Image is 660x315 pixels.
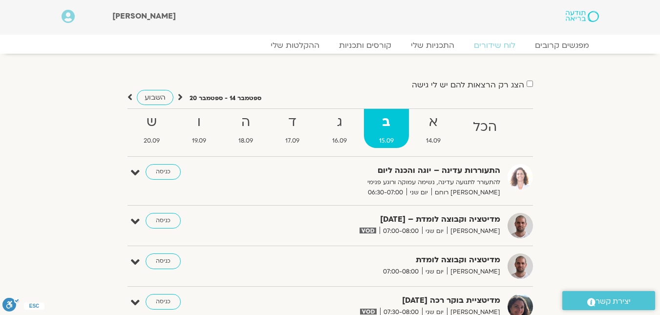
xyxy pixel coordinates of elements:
strong: התעוררות עדינה – יוגה והכנה ליום [261,164,500,177]
a: מפגשים קרובים [525,41,599,50]
p: ספטמבר 14 - ספטמבר 20 [190,93,261,104]
span: [PERSON_NAME] רוחם [431,188,500,198]
span: [PERSON_NAME] [447,226,500,236]
strong: ש [128,111,175,133]
a: יצירת קשר [562,291,655,310]
span: 18.09 [223,136,268,146]
span: 20.09 [128,136,175,146]
strong: ב [364,111,409,133]
span: [PERSON_NAME] [447,267,500,277]
a: קורסים ותכניות [329,41,401,50]
a: כניסה [146,164,181,180]
strong: א [411,111,456,133]
a: כניסה [146,294,181,310]
a: א14.09 [411,109,456,148]
strong: ה [223,111,268,133]
strong: ו [177,111,221,133]
a: התכניות שלי [401,41,464,50]
a: ה18.09 [223,109,268,148]
span: 19.09 [177,136,221,146]
a: ג16.09 [317,109,362,148]
img: vodicon [360,309,376,315]
span: 06:30-07:00 [364,188,406,198]
a: ש20.09 [128,109,175,148]
a: לוח שידורים [464,41,525,50]
span: 15.09 [364,136,409,146]
span: יום שני [422,226,447,236]
span: 16.09 [317,136,362,146]
span: יצירת קשר [596,295,631,308]
strong: הכל [458,116,512,138]
nav: Menu [62,41,599,50]
a: כניסה [146,213,181,229]
a: ו19.09 [177,109,221,148]
strong: ג [317,111,362,133]
a: ב15.09 [364,109,409,148]
a: הכל [458,109,512,148]
strong: מדיטציה וקבוצה לומדת – [DATE] [261,213,500,226]
a: ד17.09 [270,109,315,148]
span: 07:00-08:00 [380,226,422,236]
p: להתעורר לתנועה עדינה, נשימה עמוקה ורוגע פנימי [261,177,500,188]
span: 14.09 [411,136,456,146]
a: השבוע [137,90,173,105]
strong: מדיטציית בוקר רכה [DATE] [261,294,500,307]
strong: מדיטציה וקבוצה לומדת [261,253,500,267]
label: הצג רק הרצאות להם יש לי גישה [412,81,524,89]
a: ההקלטות שלי [261,41,329,50]
span: יום שני [422,267,447,277]
span: 07:00-08:00 [380,267,422,277]
span: 17.09 [270,136,315,146]
span: [PERSON_NAME] [112,11,176,21]
img: vodicon [360,228,376,233]
a: כניסה [146,253,181,269]
span: השבוע [145,93,166,102]
strong: ד [270,111,315,133]
span: יום שני [406,188,431,198]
